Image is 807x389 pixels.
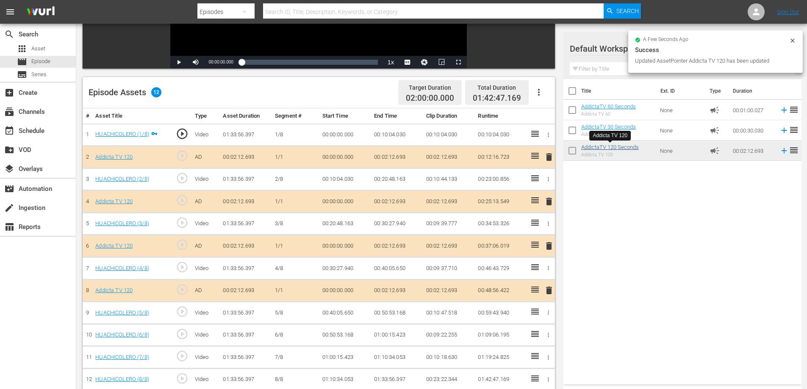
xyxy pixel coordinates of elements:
span: delete [544,196,554,207]
td: 00:30:27.940 [371,212,423,235]
span: play_circle_outline [176,305,189,318]
button: Search [604,3,641,19]
span: delete [544,152,554,162]
td: 00:00:30.030 [729,120,776,141]
svg: Add to Episode [779,105,789,115]
td: 00:02:12.693 [219,146,272,168]
td: Video [191,257,220,280]
span: Asset [17,44,27,54]
th: Start Time [319,108,371,124]
a: AddictaTV 60 Seconds [581,103,636,110]
a: Sign Out [777,8,799,15]
td: 00:10:04.030 [474,124,527,146]
a: Addicta TV 120 [95,198,133,204]
td: 00:40:05.650 [371,257,423,280]
span: Create [4,88,14,98]
svg: Add to Episode [779,126,789,135]
td: AD [191,146,220,168]
td: 4 [83,190,92,213]
button: Jump To Time [416,56,433,69]
span: play_circle_outline [176,149,189,162]
td: AD [191,190,220,213]
td: 00:25:13.549 [474,190,527,213]
span: play_circle_outline [176,127,189,140]
td: Video [191,168,220,190]
td: 00:00:00.000 [319,235,371,257]
button: Captions [399,56,416,69]
span: Ad [710,105,720,115]
td: 3 [83,168,92,190]
span: 12 [151,87,161,97]
td: 00:02:12.693 [219,235,272,257]
td: 1/1 [272,235,319,257]
div: Addicta TV 120 [581,152,639,157]
td: Video [191,302,220,324]
span: play_circle_outline [176,216,189,229]
th: End Time [371,108,423,124]
a: AddictaTV 120 Seconds [581,144,639,150]
span: 01:42:47.169 [473,93,521,103]
td: 1/1 [272,279,319,302]
td: 01:33:56.397 [219,346,272,369]
td: 00:00:00.000 [319,124,371,146]
td: 1 [83,124,92,146]
span: delete [544,285,554,295]
span: play_circle_outline [176,238,189,251]
td: 00:09:37.710 [423,257,475,280]
span: Automation [4,184,14,194]
a: HUACHICOLERO (6/8) [95,331,149,338]
td: 2/8 [272,168,319,190]
div: Default Workspace [570,37,786,61]
button: Playback Rate [382,56,399,69]
td: AD [191,279,220,302]
td: 00:02:12.693 [423,235,475,257]
svg: Add to Episode [779,146,789,155]
td: 7 [83,257,92,280]
div: Addicta TV 120 [593,132,627,139]
span: Channels [4,107,14,117]
td: 00:00:00.000 [319,190,371,213]
span: a few seconds ago [643,36,688,43]
td: 00:01:00.027 [729,100,776,120]
a: HUACHICOLERO (7/8) [95,354,149,360]
td: 5/8 [272,302,319,324]
td: 01:33:56.397 [219,124,272,146]
td: 00:10:18.630 [423,346,475,369]
td: 00:09:39.777 [423,212,475,235]
td: 00:10:47.518 [423,302,475,324]
td: 00:59:43.940 [474,302,527,324]
td: 7/8 [272,346,319,369]
div: Addicta TV 30 [581,132,636,137]
a: AddictaTV 30 Seconds [581,124,636,130]
img: ans4CAIJ8jUAAAAAAAAAAAAAAAAAAAAAAAAgQb4GAAAAAAAAAAAAAAAAAAAAAAAAJMjXAAAAAAAAAAAAAAAAAAAAAAAAgAT5G... [20,2,61,22]
td: 01:00:15.423 [371,324,423,346]
td: 00:40:05.650 [319,302,371,324]
span: play_circle_outline [176,194,189,207]
td: 1/1 [272,190,319,213]
td: AD [191,235,220,257]
span: Series [17,69,27,80]
span: play_circle_outline [176,172,189,185]
td: 00:20:48.163 [371,168,423,190]
span: 02:00:00.000 [406,94,454,103]
button: Picture-in-Picture [433,56,450,69]
td: 8 [83,279,92,302]
td: 00:02:12.693 [423,279,475,302]
td: 00:00:00.000 [319,279,371,302]
span: play_circle_outline [176,372,189,385]
td: 00:02:12.693 [423,146,475,168]
a: Addicta TV 120 [95,243,133,249]
td: 00:30:27.940 [319,257,371,280]
td: 10 [83,324,92,346]
th: Runtime [474,108,527,124]
span: 00:00:00.000 [208,60,233,64]
td: 00:34:53.326 [474,212,527,235]
td: None [657,100,706,120]
td: 00:48:56.422 [474,279,527,302]
span: Overlays [4,164,14,174]
td: 3/8 [272,212,319,235]
td: 2 [83,146,92,168]
a: HUACHICOLERO (8/8) [95,376,149,382]
td: Video [191,324,220,346]
div: Episode Assets [89,87,161,97]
